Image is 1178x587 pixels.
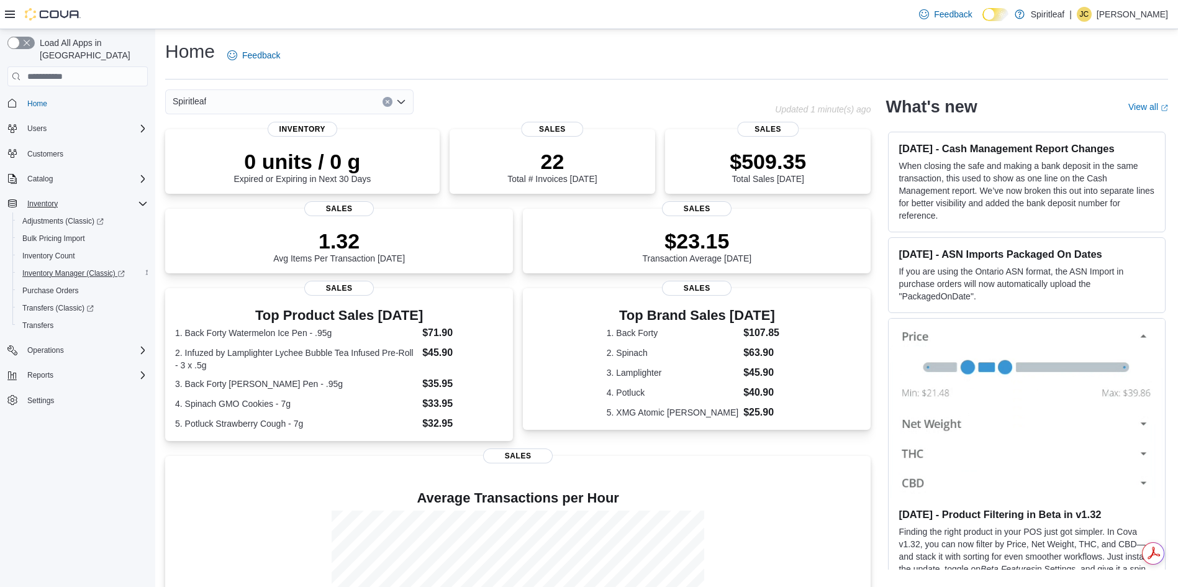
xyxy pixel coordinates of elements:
[22,147,68,162] a: Customers
[233,149,371,184] div: Expired or Expiring in Next 30 Days
[17,301,99,316] a: Transfers (Classic)
[743,385,787,400] dd: $40.90
[22,286,79,296] span: Purchase Orders
[17,266,148,281] span: Inventory Manager (Classic)
[27,99,47,109] span: Home
[422,396,503,411] dd: $33.95
[22,268,125,278] span: Inventory Manager (Classic)
[422,325,503,340] dd: $71.90
[2,366,153,384] button: Reports
[2,342,153,359] button: Operations
[173,94,206,109] span: Spiritleaf
[2,170,153,188] button: Catalog
[507,149,597,184] div: Total # Invoices [DATE]
[643,229,752,263] div: Transaction Average [DATE]
[17,231,90,246] a: Bulk Pricing Import
[22,368,58,383] button: Reports
[1097,7,1168,22] p: [PERSON_NAME]
[17,248,148,263] span: Inventory Count
[743,345,787,360] dd: $63.90
[17,266,130,281] a: Inventory Manager (Classic)
[12,212,153,230] a: Adjustments (Classic)
[22,171,148,186] span: Catalog
[2,120,153,137] button: Users
[899,160,1155,222] p: When closing the safe and making a bank deposit in the same transaction, this used to show as one...
[522,122,583,137] span: Sales
[22,303,94,313] span: Transfers (Classic)
[12,317,153,334] button: Transfers
[22,95,148,111] span: Home
[17,283,148,298] span: Purchase Orders
[743,405,787,420] dd: $25.90
[175,308,503,323] h3: Top Product Sales [DATE]
[22,393,148,408] span: Settings
[22,171,58,186] button: Catalog
[273,229,405,253] p: 1.32
[396,97,406,107] button: Open list of options
[27,345,64,355] span: Operations
[25,8,81,20] img: Cova
[12,247,153,265] button: Inventory Count
[22,121,148,136] span: Users
[273,229,405,263] div: Avg Items Per Transaction [DATE]
[17,301,148,316] span: Transfers (Classic)
[607,366,738,379] dt: 3. Lamplighter
[2,145,153,163] button: Customers
[27,370,53,380] span: Reports
[2,391,153,409] button: Settings
[175,417,417,430] dt: 5. Potluck Strawberry Cough - 7g
[737,122,799,137] span: Sales
[12,299,153,317] a: Transfers (Classic)
[899,265,1155,303] p: If you are using the Ontario ASN format, the ASN Import in purchase orders will now automatically...
[775,104,871,114] p: Updated 1 minute(s) ago
[222,43,285,68] a: Feedback
[383,97,392,107] button: Clear input
[607,406,738,419] dt: 5. XMG Atomic [PERSON_NAME]
[422,376,503,391] dd: $35.95
[899,248,1155,260] h3: [DATE] - ASN Imports Packaged On Dates
[662,201,732,216] span: Sales
[422,416,503,431] dd: $32.95
[22,121,52,136] button: Users
[934,8,972,20] span: Feedback
[607,308,787,323] h3: Top Brand Sales [DATE]
[2,94,153,112] button: Home
[22,393,59,408] a: Settings
[22,368,148,383] span: Reports
[22,196,148,211] span: Inventory
[17,214,109,229] a: Adjustments (Classic)
[981,564,1035,574] em: Beta Features
[22,96,52,111] a: Home
[607,386,738,399] dt: 4. Potluck
[914,2,977,27] a: Feedback
[17,248,80,263] a: Inventory Count
[22,251,75,261] span: Inventory Count
[175,347,417,371] dt: 2. Infuzed by Lamplighter Lychee Bubble Tea Infused Pre-Roll - 3 x .5g
[17,318,148,333] span: Transfers
[175,398,417,410] dt: 4. Spinach GMO Cookies - 7g
[1080,7,1089,22] span: JC
[17,318,58,333] a: Transfers
[304,281,374,296] span: Sales
[175,491,861,506] h4: Average Transactions per Hour
[17,214,148,229] span: Adjustments (Classic)
[607,327,738,339] dt: 1. Back Forty
[1128,102,1168,112] a: View allExternal link
[22,216,104,226] span: Adjustments (Classic)
[35,37,148,61] span: Load All Apps in [GEOGRAPHIC_DATA]
[268,122,337,137] span: Inventory
[12,230,153,247] button: Bulk Pricing Import
[27,149,63,159] span: Customers
[22,196,63,211] button: Inventory
[662,281,732,296] span: Sales
[1031,7,1064,22] p: Spiritleaf
[27,174,53,184] span: Catalog
[17,231,148,246] span: Bulk Pricing Import
[12,282,153,299] button: Purchase Orders
[304,201,374,216] span: Sales
[165,39,215,64] h1: Home
[483,448,553,463] span: Sales
[607,347,738,359] dt: 2. Spinach
[242,49,280,61] span: Feedback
